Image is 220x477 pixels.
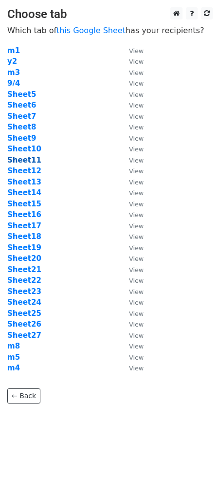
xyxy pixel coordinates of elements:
small: View [129,102,144,109]
small: View [129,321,144,328]
small: View [129,146,144,153]
iframe: Chat Widget [171,430,220,477]
a: Sheet17 [7,221,41,230]
a: View [119,331,144,340]
a: this Google Sheet [56,26,126,35]
a: View [119,57,144,66]
a: Sheet6 [7,101,36,110]
strong: m8 [7,342,20,350]
small: View [129,47,144,55]
a: View [119,265,144,274]
a: Sheet13 [7,178,41,186]
a: Sheet15 [7,200,41,208]
a: m5 [7,353,20,362]
a: View [119,342,144,350]
a: View [119,243,144,252]
strong: Sheet23 [7,287,41,296]
a: View [119,123,144,131]
small: View [129,244,144,252]
small: View [129,201,144,208]
small: View [129,332,144,339]
small: View [129,299,144,306]
small: View [129,80,144,87]
a: View [119,101,144,110]
a: Sheet14 [7,188,41,197]
a: View [119,134,144,143]
a: Sheet19 [7,243,41,252]
strong: Sheet21 [7,265,41,274]
a: Sheet20 [7,254,41,263]
small: View [129,222,144,230]
small: View [129,354,144,361]
a: ← Back [7,388,40,404]
a: Sheet25 [7,309,41,318]
a: y2 [7,57,17,66]
small: View [129,277,144,284]
small: View [129,167,144,175]
small: View [129,211,144,219]
a: 9/4 [7,79,20,88]
small: View [129,266,144,274]
a: View [119,200,144,208]
a: View [119,68,144,77]
a: View [119,46,144,55]
a: View [119,309,144,318]
a: View [119,178,144,186]
a: View [119,320,144,329]
small: View [129,288,144,295]
a: m4 [7,364,20,372]
a: View [119,166,144,175]
a: View [119,145,144,153]
a: Sheet16 [7,210,41,219]
small: View [129,310,144,317]
a: View [119,232,144,241]
a: Sheet12 [7,166,41,175]
small: View [129,58,144,65]
p: Which tab of has your recipients? [7,25,213,36]
small: View [129,233,144,240]
small: View [129,135,144,142]
small: View [129,113,144,120]
a: View [119,287,144,296]
small: View [129,69,144,76]
a: Sheet7 [7,112,36,121]
a: View [119,254,144,263]
small: View [129,124,144,131]
a: Sheet22 [7,276,41,285]
small: View [129,157,144,164]
small: View [129,91,144,98]
strong: Sheet18 [7,232,41,241]
h3: Choose tab [7,7,213,21]
a: View [119,276,144,285]
small: View [129,365,144,372]
small: View [129,343,144,350]
a: Sheet26 [7,320,41,329]
a: Sheet11 [7,156,41,165]
a: Sheet9 [7,134,36,143]
strong: m1 [7,46,20,55]
small: View [129,255,144,262]
a: Sheet5 [7,90,36,99]
a: View [119,210,144,219]
a: Sheet10 [7,145,41,153]
a: m3 [7,68,20,77]
a: Sheet8 [7,123,36,131]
